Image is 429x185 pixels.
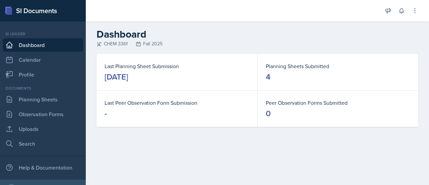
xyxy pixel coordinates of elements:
[3,53,83,66] a: Calendar
[3,107,83,121] a: Observation Forms
[266,108,271,119] div: 0
[97,40,418,47] div: CHEM 3361 Fall 2025
[97,28,418,40] h2: Dashboard
[266,99,410,107] dt: Peer Observation Forms Submitted
[3,85,83,91] div: Documents
[3,161,83,174] div: Help & Documentation
[266,62,410,70] dt: Planning Sheets Submitted
[105,99,249,107] dt: Last Peer Observation Form Submission
[3,38,83,52] a: Dashboard
[3,137,83,150] a: Search
[105,108,107,119] div: -
[266,72,270,82] div: 4
[105,72,128,82] div: [DATE]
[3,68,83,81] a: Profile
[3,93,83,106] a: Planning Sheets
[3,122,83,136] a: Uploads
[3,31,83,37] div: Si leader
[105,62,249,70] dt: Last Planning Sheet Submission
